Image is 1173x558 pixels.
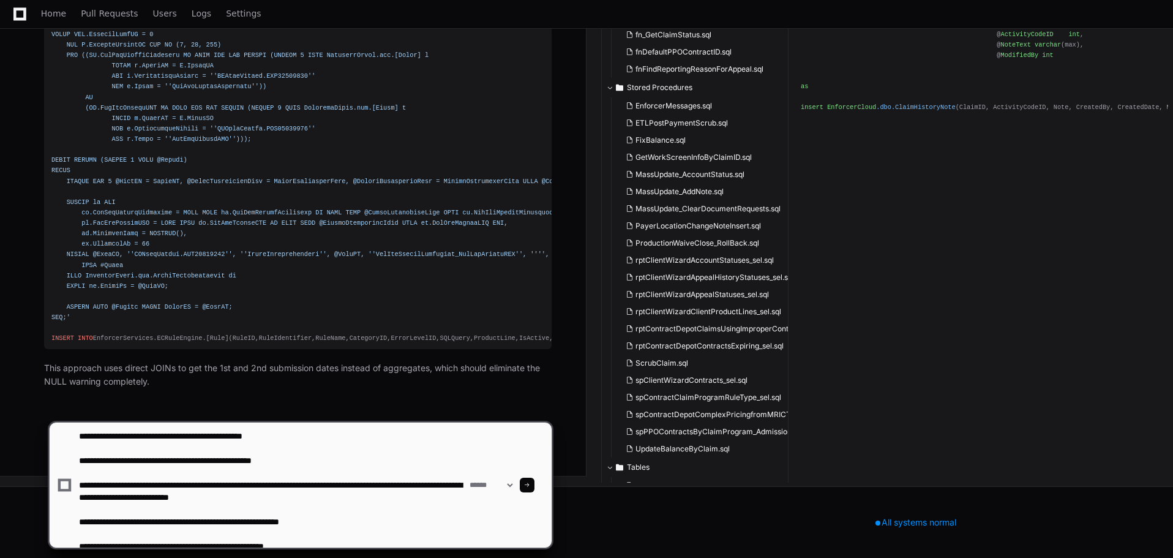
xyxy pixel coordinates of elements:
[891,104,956,111] span: .ClaimHistoryNote
[635,273,794,282] span: rptClientWizardAppealHistoryStatuses_sel.sql
[621,132,792,149] button: FixBalance.sql
[635,255,774,265] span: rptClientWizardAccountStatuses_sel.sql
[635,30,711,40] span: fn_GetClaimStatus.sql
[51,334,93,342] span: INSERT INTO
[635,324,831,334] span: rptContractDepotClaimsUsingImproperContracts_sel.sql
[635,393,781,402] span: spContractClaimProgramRuleType_sel.sql
[1068,31,1079,38] span: int
[635,238,759,248] span: ProductionWaiveClose_RollBack.sql
[621,372,792,389] button: spClientWizardContracts_sel.sql
[621,166,792,183] button: MassUpdate_AccountStatus.sql
[621,337,792,355] button: rptContractDepotContractsExpiring_sel.sql
[635,375,748,385] span: spClientWizardContracts_sel.sql
[635,135,686,145] span: FixBalance.sql
[81,10,138,17] span: Pull Requests
[1042,51,1053,59] span: int
[635,118,728,128] span: ETLPostPaymentScrub.sql
[621,26,782,43] button: fn_GetClaimStatus.sql
[801,104,823,111] span: insert
[635,221,761,231] span: PayerLocationChangeNoteInsert.sql
[635,307,781,317] span: rptClientWizardClientProductLines_sel.sql
[621,320,792,337] button: rptContractDepotClaimsUsingImproperContracts_sel.sql
[635,64,763,74] span: fnFindReportingReasonForAppeal.sql
[621,149,792,166] button: GetWorkScreenInfoByClaimID.sql
[1035,41,1061,48] span: varchar
[621,183,792,200] button: MassUpdate_AddNote.sql
[635,170,744,179] span: MassUpdate_AccountStatus.sql
[635,153,752,162] span: GetWorkScreenInfoByClaimID.sql
[153,10,177,17] span: Users
[635,204,781,214] span: MassUpdate_ClearDocumentRequests.sql
[1001,41,1031,48] span: NoteText
[621,269,792,286] button: rptClientWizardAppealHistoryStatuses_sel.sql
[635,101,712,111] span: EnforcerMessages.sql
[627,83,692,92] span: Stored Procedures
[616,80,623,95] svg: Directory
[621,355,792,372] button: ScrubClaim.sql
[801,83,808,90] span: as
[621,115,792,132] button: ETLPostPaymentScrub.sql
[621,97,792,115] button: EnforcerMessages.sql
[192,10,211,17] span: Logs
[635,290,769,300] span: rptClientWizardAppealStatuses_sel.sql
[226,10,261,17] span: Settings
[606,78,789,97] button: Stored Procedures
[827,104,876,111] span: EnforcerCloud
[41,10,66,17] span: Home
[635,47,732,57] span: fnDefaultPPOContractID.sql
[44,361,552,390] p: This approach uses direct JOINs to get the 1st and 2nd submission dates instead of aggregates, wh...
[621,200,792,217] button: MassUpdate_ClearDocumentRequests.sql
[1001,31,1054,38] span: ActivityCodeID
[621,217,792,235] button: PayerLocationChangeNoteInsert.sql
[621,286,792,303] button: rptClientWizardAppealStatuses_sel.sql
[621,235,792,252] button: ProductionWaiveClose_RollBack.sql
[635,187,724,197] span: MassUpdate_AddNote.sql
[621,43,782,61] button: fnDefaultPPOContractID.sql
[621,389,792,406] button: spContractClaimProgramRuleType_sel.sql
[1001,51,1039,59] span: ModifiedBy
[876,104,891,111] span: .dbo
[635,358,688,368] span: ScrubClaim.sql
[621,252,792,269] button: rptClientWizardAccountStatuses_sel.sql
[621,61,782,78] button: fnFindReportingReasonForAppeal.sql
[621,303,792,320] button: rptClientWizardClientProductLines_sel.sql
[635,341,784,351] span: rptContractDepotContractsExpiring_sel.sql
